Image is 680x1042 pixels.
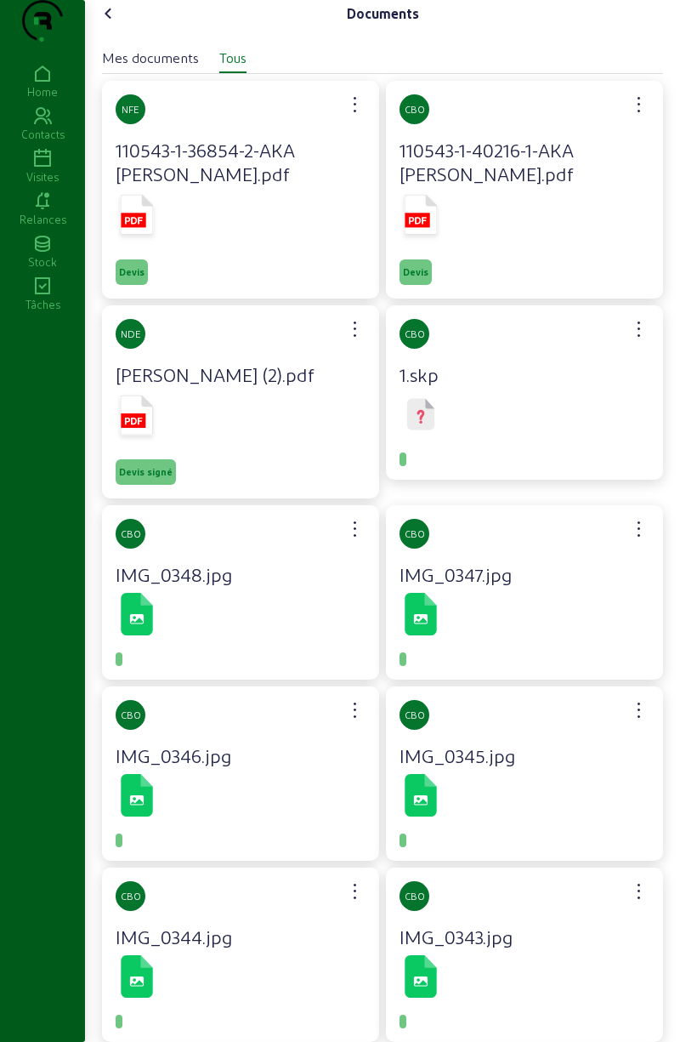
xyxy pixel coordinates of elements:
h4: [PERSON_NAME] (2).pdf [116,362,365,386]
h4: IMG_0343.jpg [399,925,649,948]
div: Tous [219,48,246,68]
h4: 110543-1-36854-2-AKA [PERSON_NAME].pdf [116,138,365,185]
h4: 110543-1-40216-1-AKA [PERSON_NAME].pdf [399,138,649,185]
span: Devis [403,266,428,278]
div: Documents [347,3,419,24]
h4: IMG_0348.jpg [116,562,365,586]
h4: IMG_0345.jpg [399,743,649,767]
div: CBO [399,94,429,124]
div: NDE [116,319,145,349]
div: CBO [399,519,429,549]
div: CBO [116,700,145,730]
div: NFE [116,94,145,124]
div: CBO [116,881,145,911]
div: CBO [399,700,429,730]
span: Devis [119,266,144,278]
div: CBO [399,881,429,911]
h4: IMG_0347.jpg [399,562,649,586]
div: Mes documents [102,48,199,68]
div: CBO [116,519,145,549]
h4: IMG_0344.jpg [116,925,365,948]
h4: IMG_0346.jpg [116,743,365,767]
div: CBO [399,319,429,349]
h4: 1.skp [399,362,649,386]
span: Devis signé [119,466,173,478]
